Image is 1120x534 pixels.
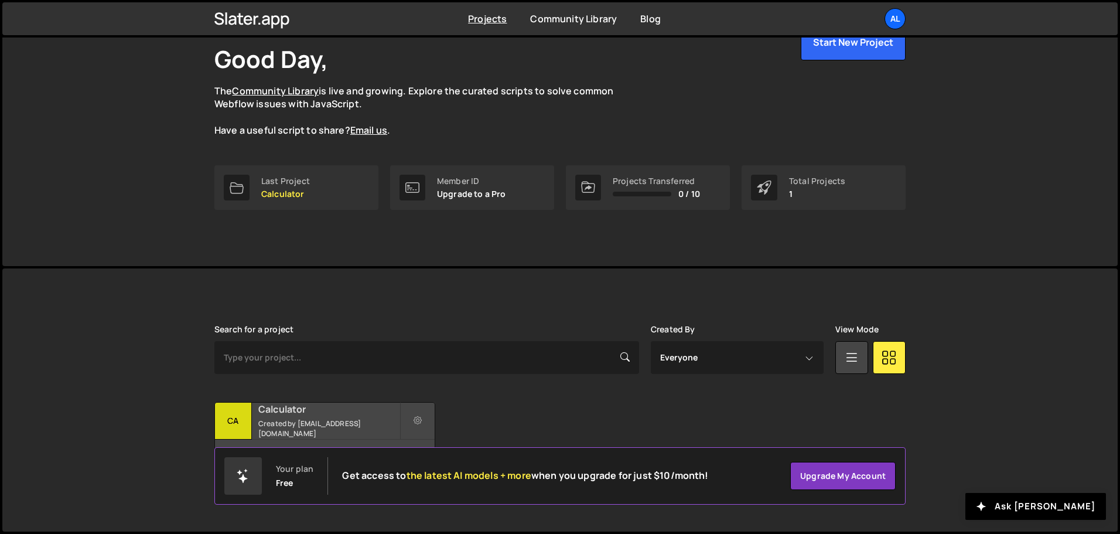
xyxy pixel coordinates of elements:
p: Upgrade to a Pro [437,189,506,199]
span: 0 / 10 [678,189,700,199]
a: Community Library [530,12,617,25]
label: Created By [651,325,695,334]
div: Last Project [261,176,310,186]
div: Total Projects [789,176,845,186]
p: Calculator [261,189,310,199]
div: Projects Transferred [613,176,700,186]
a: Upgrade my account [790,462,896,490]
div: Member ID [437,176,506,186]
a: Community Library [232,84,319,97]
a: Email us [350,124,387,137]
a: Blog [640,12,661,25]
div: Your plan [276,464,313,474]
h2: Get access to when you upgrade for just $10/month! [342,470,708,481]
h1: Good Day, [214,43,328,75]
div: Ca [215,403,252,440]
small: Created by [EMAIL_ADDRESS][DOMAIN_NAME] [258,419,399,438]
span: the latest AI models + more [407,469,531,482]
h2: Calculator [258,403,399,416]
label: View Mode [835,325,879,334]
button: Start New Project [801,24,906,60]
a: Ca Calculator Created by [EMAIL_ADDRESS][DOMAIN_NAME] No pages have been added to this project [214,402,435,475]
a: Projects [468,12,507,25]
a: Al [885,8,906,29]
label: Search for a project [214,325,293,334]
button: Ask [PERSON_NAME] [965,493,1106,520]
a: Last Project Calculator [214,165,378,210]
p: The is live and growing. Explore the curated scripts to solve common Webflow issues with JavaScri... [214,84,636,137]
p: 1 [789,189,845,199]
div: Free [276,478,293,488]
div: No pages have been added to this project [215,440,435,475]
input: Type your project... [214,341,639,374]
